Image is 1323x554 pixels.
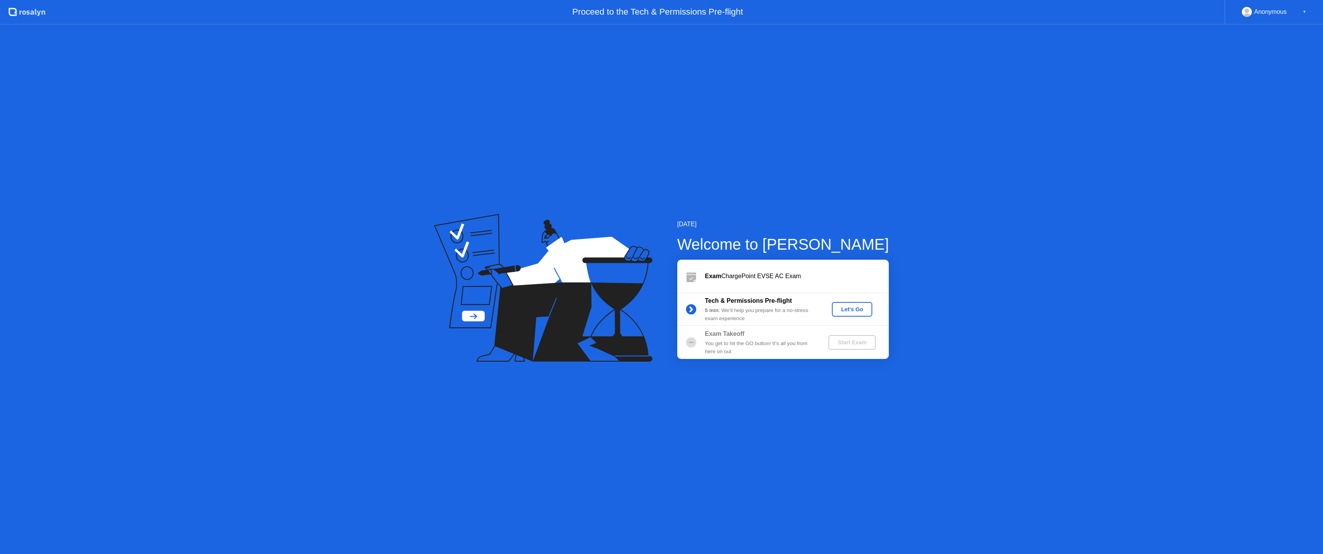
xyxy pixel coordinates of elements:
[705,297,792,304] b: Tech & Permissions Pre-flight
[1303,7,1306,17] div: ▼
[705,330,745,337] b: Exam Takeoff
[705,272,889,281] div: ChargePoint EVSE AC Exam
[705,307,816,322] div: : We’ll help you prepare for a no-stress exam experience
[831,339,873,345] div: Start Exam
[705,307,719,313] b: 5 min
[677,233,889,256] div: Welcome to [PERSON_NAME]
[832,302,872,317] button: Let's Go
[705,273,721,279] b: Exam
[828,335,876,350] button: Start Exam
[835,306,869,312] div: Let's Go
[1254,7,1287,17] div: Anonymous
[705,340,816,355] div: You get to hit the GO button! It’s all you from here on out
[677,220,889,229] div: [DATE]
